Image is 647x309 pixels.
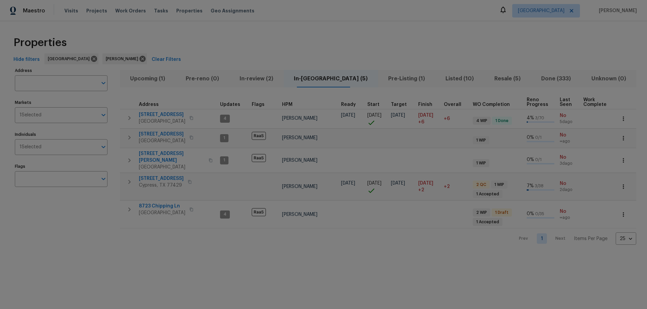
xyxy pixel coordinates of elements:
span: [DATE] [391,181,405,186]
span: [PERSON_NAME] [282,116,317,121]
span: [DATE] [341,181,355,186]
span: 1 [221,135,228,141]
span: 3d ago [560,161,578,166]
span: [STREET_ADDRESS][PERSON_NAME] [139,150,205,164]
label: Markets [15,101,107,105]
button: Clear Filters [149,53,184,66]
span: Pre-Listing (1) [382,74,431,83]
span: [STREET_ADDRESS] [139,175,184,182]
span: 1 Selected [20,112,41,118]
div: Days past target finish date [444,102,467,107]
span: RaaS [252,154,266,162]
span: [DATE] [341,113,355,118]
span: [GEOGRAPHIC_DATA] [139,138,185,144]
span: Reno Progress [527,98,548,107]
span: 2 WIP [473,210,490,216]
span: Geo Assignments [211,7,254,14]
span: Properties [13,39,67,46]
span: Work Orders [115,7,146,14]
a: Goto page 1 [537,233,547,244]
span: Done (333) [535,74,577,83]
p: Items Per Page [574,235,608,242]
button: Open [99,174,108,184]
span: 0 % [527,135,534,140]
span: [GEOGRAPHIC_DATA] [139,118,185,125]
span: [DATE] [418,113,433,118]
span: RaaS [252,132,266,140]
span: [STREET_ADDRESS] [139,131,185,138]
span: 8723 Chipping Ln [139,203,185,209]
span: 0 / 35 [535,212,544,216]
span: [PERSON_NAME] [596,7,637,14]
span: In-[GEOGRAPHIC_DATA] (5) [288,74,374,83]
span: Resale (5) [488,74,527,83]
nav: Pagination Navigation [513,232,636,245]
div: 25 [616,230,636,247]
div: Projected renovation finish date [418,102,438,107]
span: [DATE] [367,113,381,118]
span: +6 [444,116,450,121]
span: 0 % [527,157,534,162]
span: 3 / 70 [535,116,544,120]
span: Flags [252,102,265,107]
span: 5d ago [560,119,578,125]
span: WO Completion [473,102,510,107]
td: Scheduled to finish 6 day(s) late [415,109,441,128]
span: [GEOGRAPHIC_DATA] [139,209,185,216]
span: RaaS [252,208,266,216]
span: No [560,154,578,161]
span: Cypress, TX 77429 [139,182,184,189]
span: 1 WIP [492,182,507,188]
span: [GEOGRAPHIC_DATA] [518,7,564,14]
div: Earliest renovation start date (first business day after COE or Checkout) [341,102,362,107]
span: [GEOGRAPHIC_DATA] [139,164,205,170]
span: 0 % [527,211,534,216]
span: Ready [341,102,356,107]
td: Scheduled to finish 2 day(s) late [415,173,441,200]
td: Project started on time [365,173,388,200]
span: No [560,208,578,215]
span: 1 WIP [473,138,489,143]
span: [PERSON_NAME] [106,55,141,62]
span: 3 / 38 [535,184,544,188]
span: Tasks [154,8,168,13]
span: 1 [221,157,228,163]
span: 1 Selected [20,144,41,150]
span: 4 [221,211,229,217]
span: Overall [444,102,461,107]
button: Open [99,110,108,120]
span: No [560,132,578,139]
span: [PERSON_NAME] [282,212,317,217]
span: Upcoming (1) [124,74,172,83]
span: +2 [444,184,450,189]
span: 1 Accepted [473,219,502,225]
span: Visits [64,7,78,14]
span: [DATE] [418,181,433,186]
span: HPM [282,102,292,107]
span: 1 Accepted [473,191,502,197]
div: Actual renovation start date [367,102,386,107]
span: Projects [86,7,107,14]
div: Target renovation project end date [391,102,413,107]
span: [PERSON_NAME] [282,136,317,140]
span: Target [391,102,407,107]
span: Pre-reno (0) [180,74,225,83]
button: Open [99,78,108,88]
span: Clear Filters [152,55,181,64]
div: [GEOGRAPHIC_DATA] [44,53,98,64]
span: 1 WIP [473,160,489,166]
span: Unknown (0) [585,74,632,83]
label: Individuals [15,132,107,137]
span: 2d ago [560,187,578,193]
div: [PERSON_NAME] [102,53,147,64]
span: Last Seen [560,98,572,107]
span: 4 % [527,116,534,120]
span: Finish [418,102,432,107]
button: Open [99,142,108,152]
span: 1 Draft [492,210,511,216]
button: Hide filters [11,53,42,66]
span: 0 / 1 [535,136,542,140]
span: 2 QC [473,182,489,188]
span: +2 [418,187,424,193]
span: 4 [221,116,229,121]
